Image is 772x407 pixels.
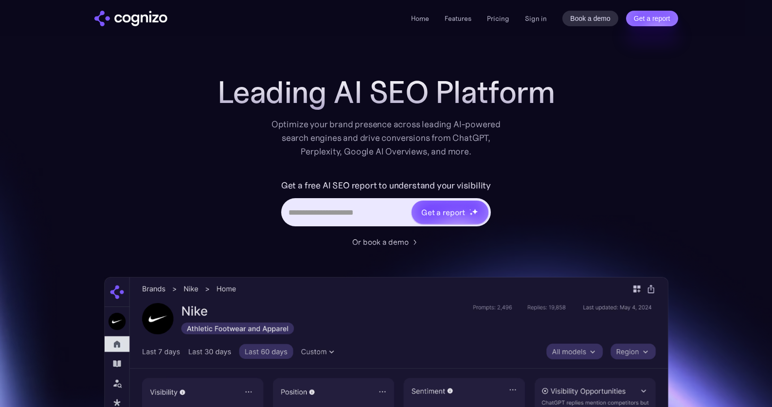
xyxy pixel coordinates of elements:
div: Or book a demo [352,236,409,248]
a: Book a demo [562,11,618,26]
a: Features [445,14,471,23]
a: Sign in [525,13,547,24]
a: Home [411,14,429,23]
form: Hero URL Input Form [281,178,491,231]
img: star [469,209,471,210]
div: Optimize your brand presence across leading AI-powered search engines and drive conversions from ... [267,118,506,158]
img: star [469,212,473,216]
a: Get a reportstarstarstar [411,200,489,225]
img: cognizo logo [94,11,167,26]
a: home [94,11,167,26]
h1: Leading AI SEO Platform [217,75,555,110]
div: Get a report [421,206,465,218]
a: Get a report [626,11,678,26]
a: Or book a demo [352,236,420,248]
label: Get a free AI SEO report to understand your visibility [281,178,491,193]
img: star [472,208,478,215]
a: Pricing [487,14,509,23]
